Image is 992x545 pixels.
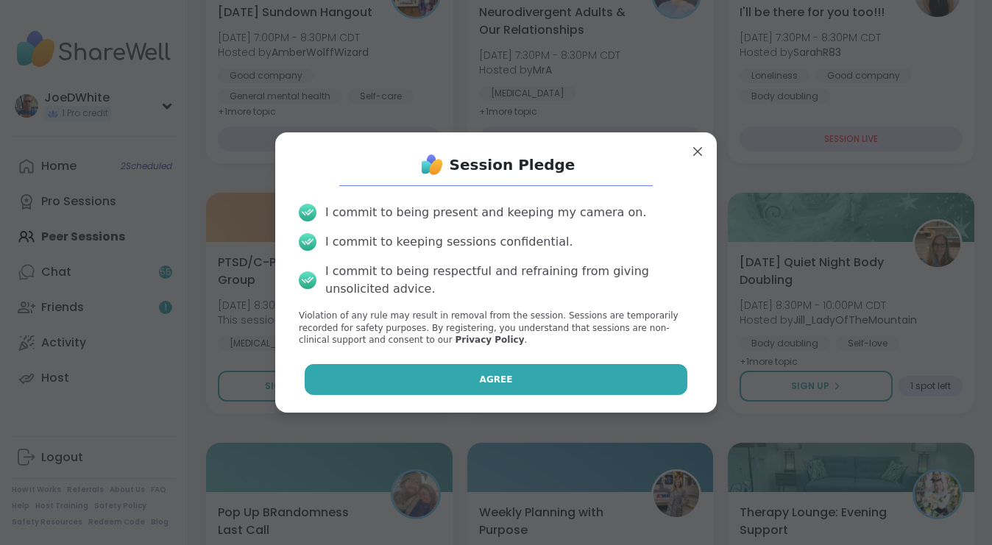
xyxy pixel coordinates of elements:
[455,335,524,345] a: Privacy Policy
[480,373,513,386] span: Agree
[325,204,646,221] div: I commit to being present and keeping my camera on.
[299,310,693,346] p: Violation of any rule may result in removal from the session. Sessions are temporarily recorded f...
[305,364,688,395] button: Agree
[450,154,575,175] h1: Session Pledge
[417,150,447,179] img: ShareWell Logo
[325,263,693,298] div: I commit to being respectful and refraining from giving unsolicited advice.
[325,233,573,251] div: I commit to keeping sessions confidential.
